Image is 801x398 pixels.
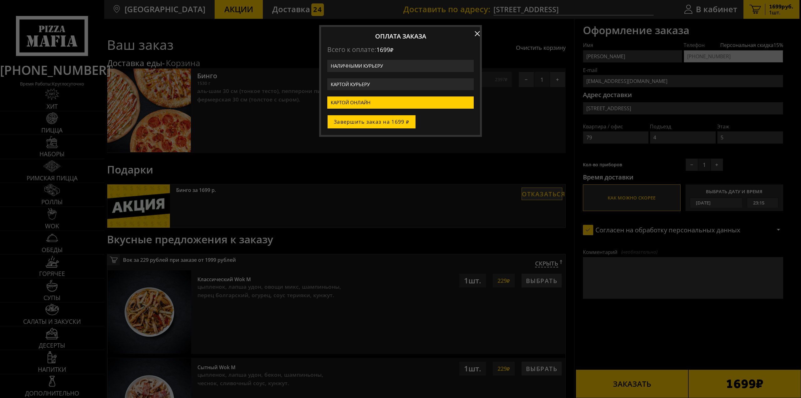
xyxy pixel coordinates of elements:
[376,46,393,54] span: 1699 ₽
[327,96,474,109] label: Картой онлайн
[327,115,416,129] button: Завершить заказ на 1699 ₽
[327,46,474,54] p: Всего к оплате:
[327,33,474,39] h2: Оплата заказа
[327,60,474,72] label: Наличными курьеру
[327,78,474,90] label: Картой курьеру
